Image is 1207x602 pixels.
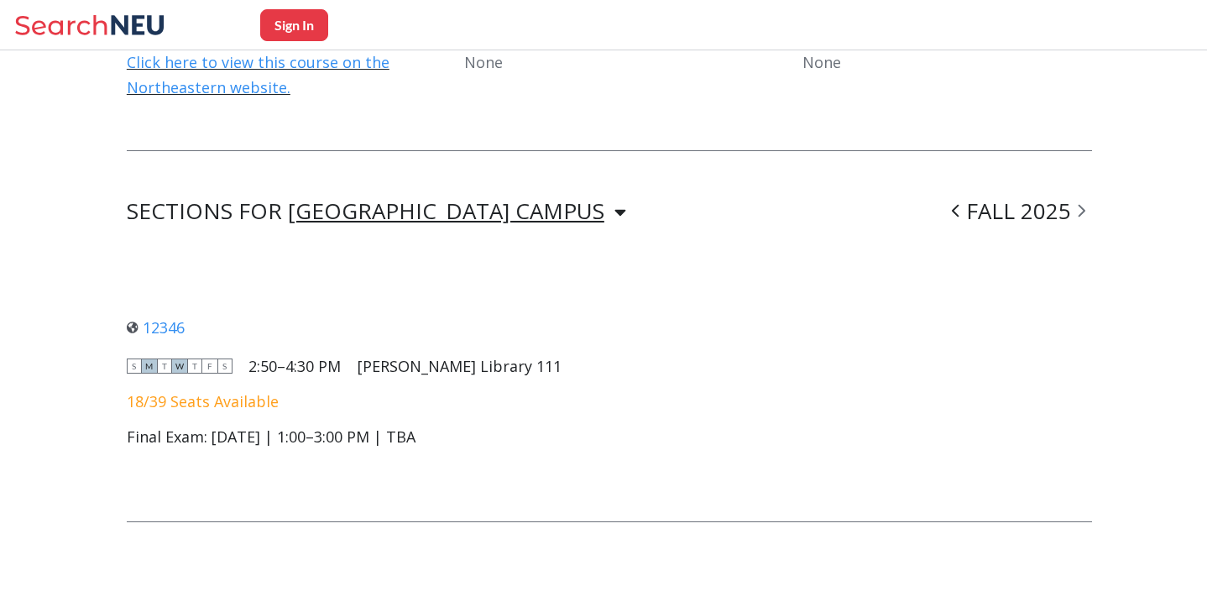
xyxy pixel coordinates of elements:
span: T [157,359,172,374]
button: Sign In [260,9,328,41]
a: 12346 [127,317,185,338]
div: 18/39 Seats Available [127,392,562,411]
div: [GEOGRAPHIC_DATA] CAMPUS [288,202,604,220]
span: S [127,359,142,374]
div: [PERSON_NAME] Library 111 [358,357,562,375]
span: S [217,359,233,374]
div: Final Exam: [DATE] | 1:00–3:00 PM | TBA [127,427,562,446]
div: 2:50–4:30 PM [248,357,341,375]
div: FALL 2025 [945,202,1092,222]
span: M [142,359,157,374]
a: Click here to view this course on the Northeastern website. [127,52,389,97]
span: T [187,359,202,374]
span: F [202,359,217,374]
span: None [464,52,503,72]
div: SECTIONS FOR [127,202,626,222]
span: None [802,52,841,72]
span: W [172,359,187,374]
